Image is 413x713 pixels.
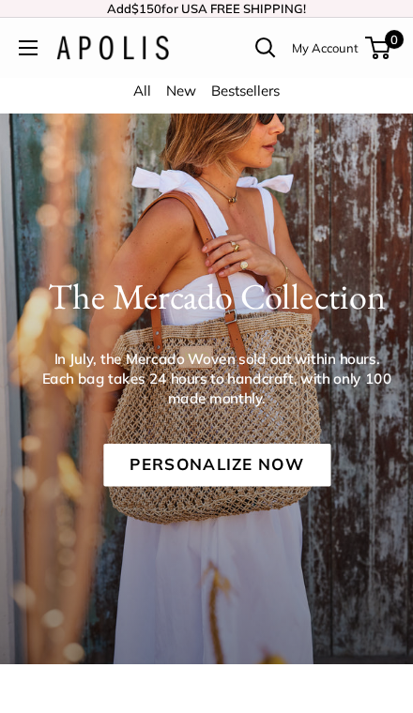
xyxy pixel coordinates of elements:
a: All [133,82,151,99]
span: $150 [131,1,161,16]
a: Bestsellers [211,82,280,99]
a: New [166,82,196,99]
a: 0 [367,37,390,59]
button: Open menu [19,40,38,55]
h1: The Mercado Collection [38,262,395,329]
p: In July, the Mercado Woven sold out within hours. Each bag takes 24 hours to handcraft, with only... [38,349,395,408]
span: 0 [385,30,404,49]
img: Apolis [56,36,169,60]
a: Open search [255,38,276,58]
a: My Account [292,37,359,59]
a: Personalize Now [103,444,330,487]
